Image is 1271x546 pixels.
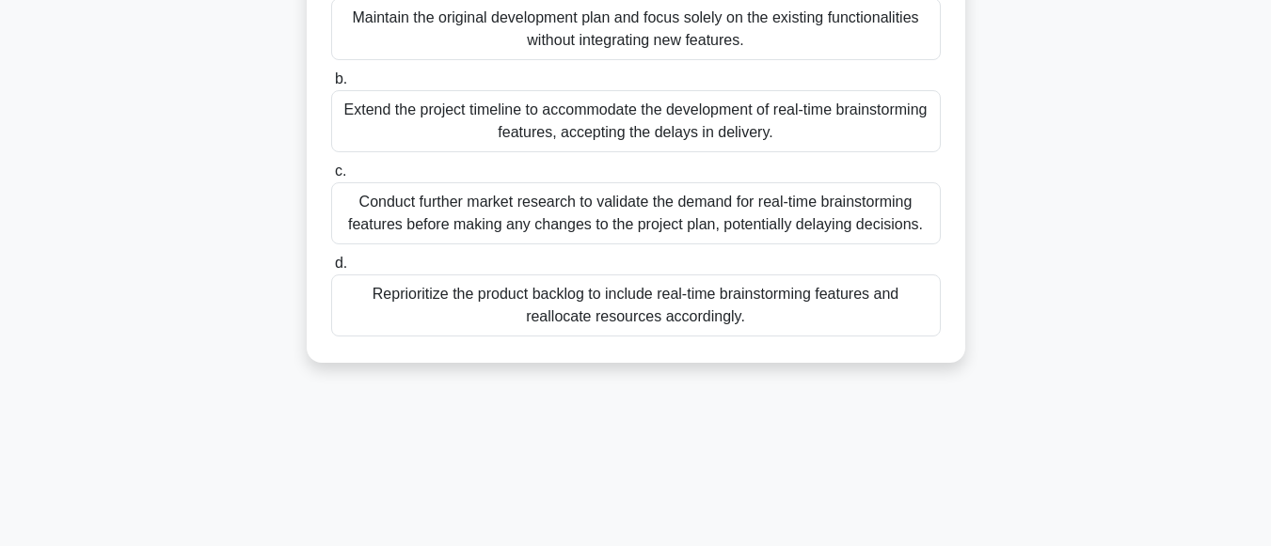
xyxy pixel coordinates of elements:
span: b. [335,70,347,86]
div: Conduct further market research to validate the demand for real-time brainstorming features befor... [331,182,941,244]
div: Reprioritize the product backlog to include real-time brainstorming features and reallocate resou... [331,274,941,336]
span: c. [335,163,346,179]
span: d. [335,255,347,271]
div: Extend the project timeline to accommodate the development of real-time brainstorming features, a... [331,90,941,152]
